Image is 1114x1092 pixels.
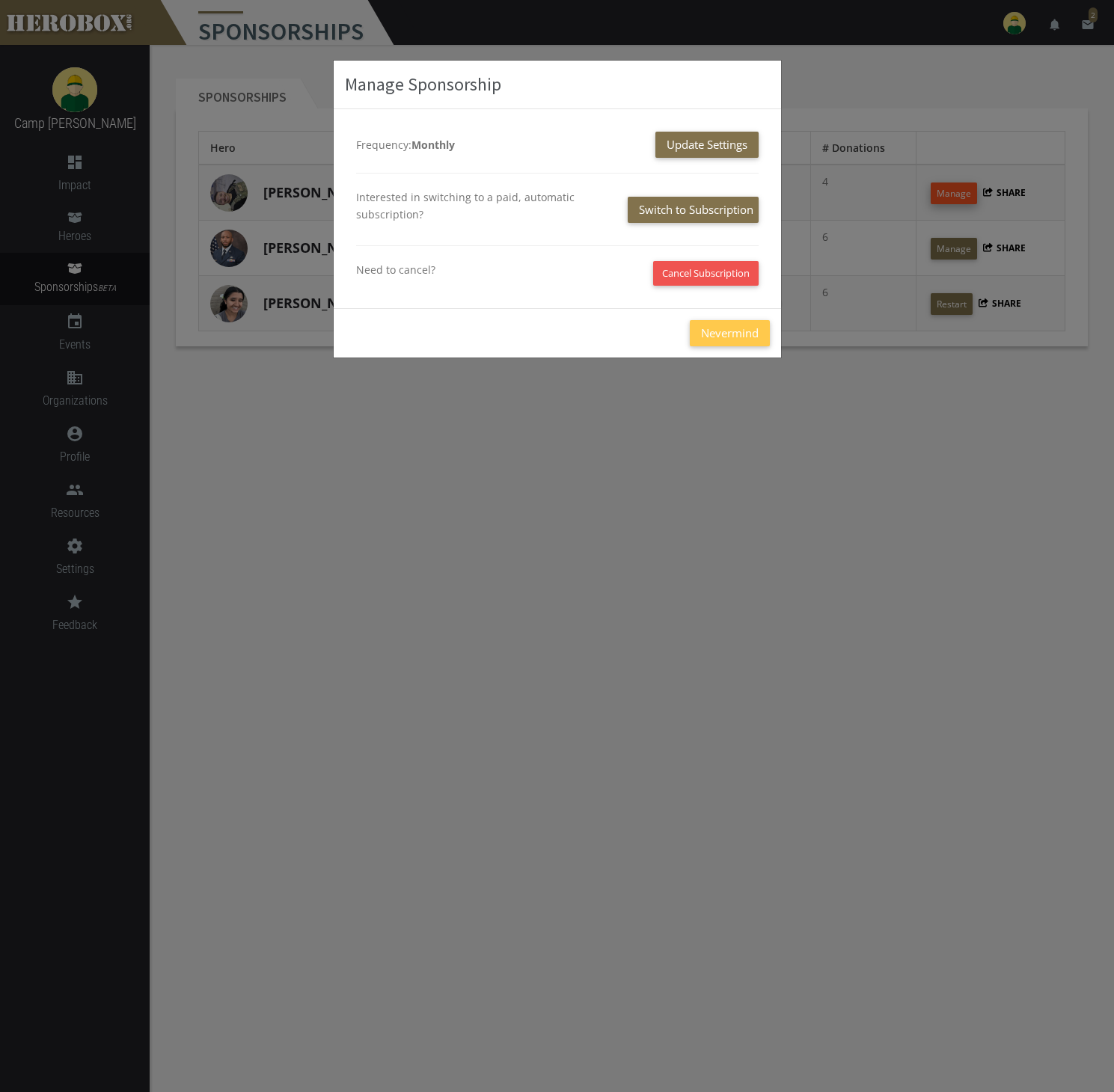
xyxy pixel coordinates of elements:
[690,320,770,346] button: Nevermind
[356,188,628,223] p: Interested in switching to a paid, automatic subscription?
[356,136,455,153] div: Frequency:
[655,132,759,158] button: Update Settings
[411,138,455,152] b: Monthly
[345,72,770,97] h3: Manage Sponsorship
[628,197,758,223] button: Switch to Subscription
[356,261,435,278] p: Need to cancel?
[653,261,759,286] button: Cancel Subscription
